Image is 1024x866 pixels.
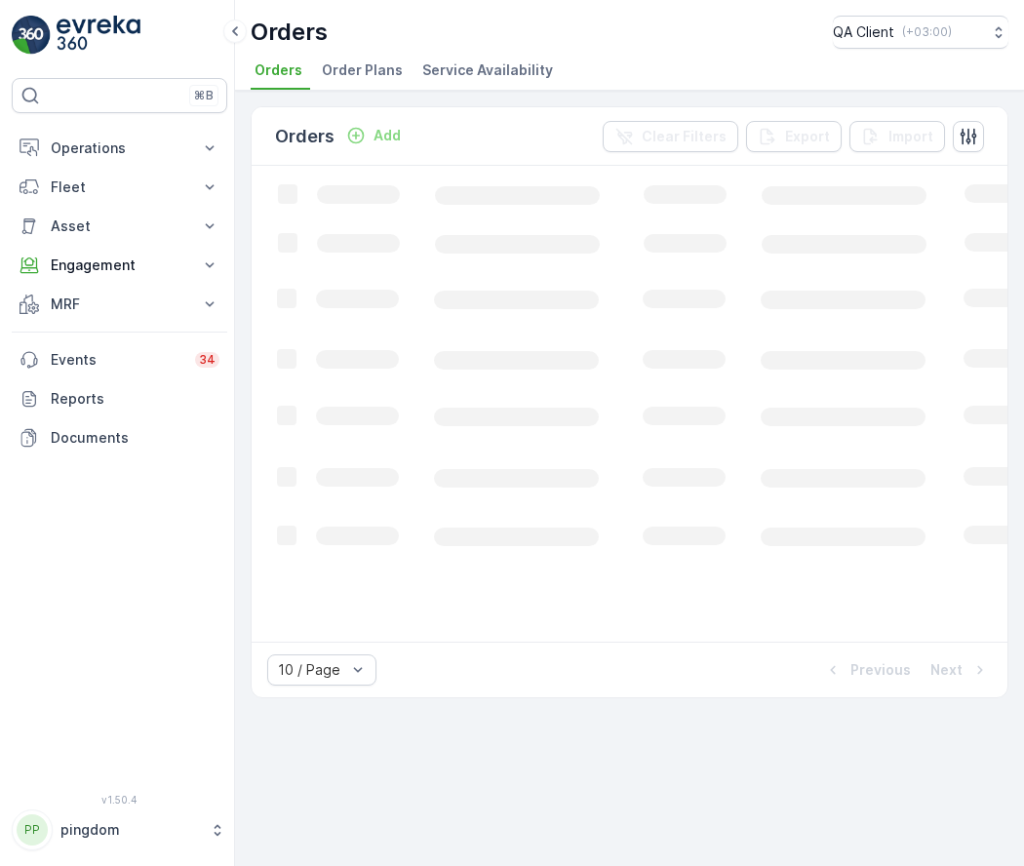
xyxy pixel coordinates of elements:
[902,24,952,40] p: ( +03:00 )
[12,129,227,168] button: Operations
[930,660,963,680] p: Next
[194,88,214,103] p: ⌘B
[928,658,992,682] button: Next
[12,340,227,379] a: Events34
[12,809,227,850] button: PPpingdom
[51,216,188,236] p: Asset
[255,60,302,80] span: Orders
[51,389,219,409] p: Reports
[338,124,409,147] button: Add
[642,127,727,146] p: Clear Filters
[51,350,183,370] p: Events
[422,60,553,80] span: Service Availability
[57,16,140,55] img: logo_light-DOdMpM7g.png
[12,794,227,806] span: v 1.50.4
[12,207,227,246] button: Asset
[833,22,894,42] p: QA Client
[849,121,945,152] button: Import
[12,168,227,207] button: Fleet
[51,177,188,197] p: Fleet
[51,138,188,158] p: Operations
[888,127,933,146] p: Import
[51,256,188,275] p: Engagement
[12,16,51,55] img: logo
[833,16,1008,49] button: QA Client(+03:00)
[746,121,842,152] button: Export
[51,428,219,448] p: Documents
[60,820,200,840] p: pingdom
[322,60,403,80] span: Order Plans
[785,127,830,146] p: Export
[603,121,738,152] button: Clear Filters
[51,295,188,314] p: MRF
[374,126,401,145] p: Add
[12,379,227,418] a: Reports
[850,660,911,680] p: Previous
[251,17,328,48] p: Orders
[275,123,335,150] p: Orders
[12,246,227,285] button: Engagement
[199,352,216,368] p: 34
[12,418,227,457] a: Documents
[12,285,227,324] button: MRF
[821,658,913,682] button: Previous
[17,814,48,846] div: PP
